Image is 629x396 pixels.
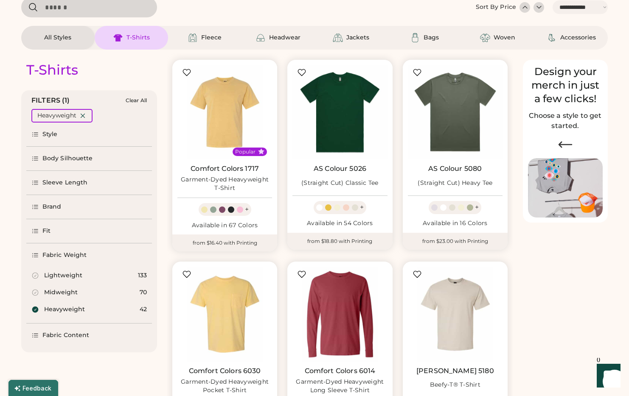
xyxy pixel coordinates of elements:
[547,33,557,43] img: Accessories Icon
[138,271,147,280] div: 133
[42,331,89,340] div: Fabric Content
[140,305,147,314] div: 42
[424,33,439,42] div: Bags
[589,358,625,394] iframe: Front Chat
[528,65,603,106] div: Design your merch in just a few clicks!
[42,178,87,187] div: Sleeve Length
[31,95,70,106] div: FILTERS (1)
[126,33,150,42] div: T-Shirts
[42,227,51,235] div: Fit
[42,203,62,211] div: Brand
[172,234,277,251] div: from $16.40 with Printing
[410,33,420,43] img: Bags Icon
[191,165,259,173] a: Comfort Colors 1717
[42,154,93,163] div: Body Silhouette
[292,378,387,395] div: Garment-Dyed Heavyweight Long Sleeve T-Shirt
[126,98,147,103] div: Clear All
[346,33,369,42] div: Jackets
[189,367,261,375] a: Comfort Colors 6030
[113,33,123,43] img: T-Shirts Icon
[44,33,71,42] div: All Styles
[188,33,198,43] img: Fleece Icon
[301,179,379,187] div: (Straight Cut) Classic Tee
[292,219,387,228] div: Available in 54 Colors
[528,158,603,218] img: Image of Lisa Congdon Eye Print on T-Shirt and Hat
[494,33,515,42] div: Woven
[201,33,222,42] div: Fleece
[26,61,78,78] div: T-Shirts
[42,251,87,259] div: Fabric Weight
[44,288,78,297] div: Midweight
[258,148,264,155] button: Popular Style
[177,176,272,192] div: Garment-Dyed Heavyweight T-Shirt
[408,267,503,361] img: Hanes 5180 Beefy-T® T-Shirt
[42,130,58,139] div: Style
[235,148,256,155] div: Popular
[480,33,490,43] img: Woven Icon
[416,367,494,375] a: [PERSON_NAME] 5180
[333,33,343,43] img: Jackets Icon
[560,33,596,42] div: Accessories
[269,33,300,42] div: Headwear
[305,367,376,375] a: Comfort Colors 6014
[408,65,503,159] img: AS Colour 5080 (Straight Cut) Heavy Tee
[177,267,272,361] img: Comfort Colors 6030 Garment-Dyed Heavyweight Pocket T-Shirt
[177,65,272,159] img: Comfort Colors 1717 Garment-Dyed Heavyweight T-Shirt
[314,165,366,173] a: AS Colour 5026
[44,271,82,280] div: Lightweight
[528,111,603,131] h2: Choose a style to get started.
[245,205,249,214] div: +
[292,65,387,159] img: AS Colour 5026 (Straight Cut) Classic Tee
[430,381,480,389] div: Beefy-T® T-Shirt
[418,179,492,187] div: (Straight Cut) Heavy Tee
[428,165,482,173] a: AS Colour 5080
[475,203,479,212] div: +
[403,233,508,250] div: from $23.00 with Printing
[44,305,85,314] div: Heavyweight
[287,233,392,250] div: from $18.80 with Printing
[292,267,387,361] img: Comfort Colors 6014 Garment-Dyed Heavyweight Long Sleeve T-Shirt
[256,33,266,43] img: Headwear Icon
[476,3,516,11] div: Sort By Price
[37,112,76,120] div: Heavyweight
[177,221,272,230] div: Available in 67 Colors
[177,378,272,395] div: Garment-Dyed Heavyweight Pocket T-Shirt
[408,219,503,228] div: Available in 16 Colors
[360,203,364,212] div: +
[140,288,147,297] div: 70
